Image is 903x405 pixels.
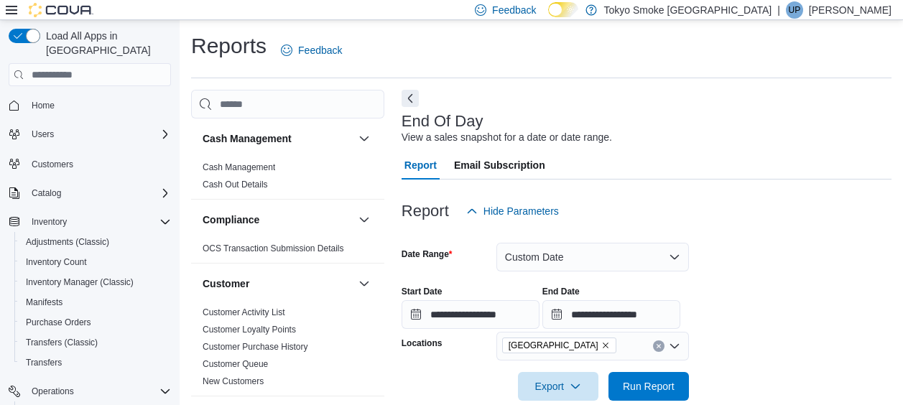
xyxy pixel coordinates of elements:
[203,324,296,335] span: Customer Loyalty Points
[26,276,134,288] span: Inventory Manager (Classic)
[623,379,675,394] span: Run Report
[26,185,67,202] button: Catalog
[356,275,373,292] button: Customer
[669,340,680,352] button: Open list of options
[26,97,60,114] a: Home
[32,187,61,199] span: Catalog
[20,334,103,351] a: Transfers (Classic)
[20,294,171,311] span: Manifests
[789,1,801,19] span: UP
[604,1,772,19] p: Tokyo Smoke [GEOGRAPHIC_DATA]
[3,183,177,203] button: Catalog
[786,1,803,19] div: Unike Patel
[26,213,73,231] button: Inventory
[402,300,540,329] input: Press the down key to open a popover containing a calendar.
[14,232,177,252] button: Adjustments (Classic)
[203,376,264,387] span: New Customers
[26,297,62,308] span: Manifests
[26,126,171,143] span: Users
[275,36,348,65] a: Feedback
[203,131,292,146] h3: Cash Management
[203,359,268,369] a: Customer Queue
[298,43,342,57] span: Feedback
[356,130,373,147] button: Cash Management
[203,276,249,291] h3: Customer
[509,338,598,353] span: [GEOGRAPHIC_DATA]
[809,1,892,19] p: [PERSON_NAME]
[203,243,344,253] a: OCS Transaction Submission Details
[20,253,93,271] a: Inventory Count
[20,233,115,251] a: Adjustments (Classic)
[203,342,308,352] a: Customer Purchase History
[3,212,177,232] button: Inventory
[14,332,177,353] button: Transfers (Classic)
[26,383,171,400] span: Operations
[492,3,536,17] span: Feedback
[32,216,67,228] span: Inventory
[402,286,443,297] label: Start Date
[402,202,449,220] h3: Report
[203,325,296,335] a: Customer Loyalty Points
[518,372,598,401] button: Export
[14,312,177,332] button: Purchase Orders
[601,341,610,350] button: Remove Port Elgin from selection in this group
[402,248,453,260] label: Date Range
[454,151,545,180] span: Email Subscription
[203,341,308,353] span: Customer Purchase History
[203,307,285,317] a: Customer Activity List
[502,337,616,353] span: Port Elgin
[32,159,73,170] span: Customers
[20,294,68,311] a: Manifests
[26,256,87,268] span: Inventory Count
[191,240,384,263] div: Compliance
[548,2,578,17] input: Dark Mode
[26,317,91,328] span: Purchase Orders
[26,156,79,173] a: Customers
[356,211,373,228] button: Compliance
[26,357,62,368] span: Transfers
[402,130,612,145] div: View a sales snapshot for a date or date range.
[20,354,171,371] span: Transfers
[26,185,171,202] span: Catalog
[20,334,171,351] span: Transfers (Classic)
[460,197,565,225] button: Hide Parameters
[14,272,177,292] button: Inventory Manager (Classic)
[404,151,437,180] span: Report
[14,292,177,312] button: Manifests
[20,314,171,331] span: Purchase Orders
[14,252,177,272] button: Inventory Count
[203,162,275,172] a: Cash Management
[14,353,177,373] button: Transfers
[203,376,264,386] a: New Customers
[40,29,171,57] span: Load All Apps in [GEOGRAPHIC_DATA]
[20,274,139,291] a: Inventory Manager (Classic)
[32,129,54,140] span: Users
[3,153,177,174] button: Customers
[203,358,268,370] span: Customer Queue
[29,3,93,17] img: Cova
[402,90,419,107] button: Next
[3,381,177,401] button: Operations
[32,100,55,111] span: Home
[402,113,483,130] h3: End Of Day
[26,154,171,172] span: Customers
[496,243,689,271] button: Custom Date
[527,372,590,401] span: Export
[26,236,109,248] span: Adjustments (Classic)
[483,204,559,218] span: Hide Parameters
[32,386,74,397] span: Operations
[203,180,268,190] a: Cash Out Details
[26,126,60,143] button: Users
[542,286,580,297] label: End Date
[3,124,177,144] button: Users
[191,32,267,60] h1: Reports
[26,213,171,231] span: Inventory
[20,314,97,331] a: Purchase Orders
[203,276,353,291] button: Customer
[26,337,98,348] span: Transfers (Classic)
[203,213,259,227] h3: Compliance
[26,383,80,400] button: Operations
[203,213,353,227] button: Compliance
[3,95,177,116] button: Home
